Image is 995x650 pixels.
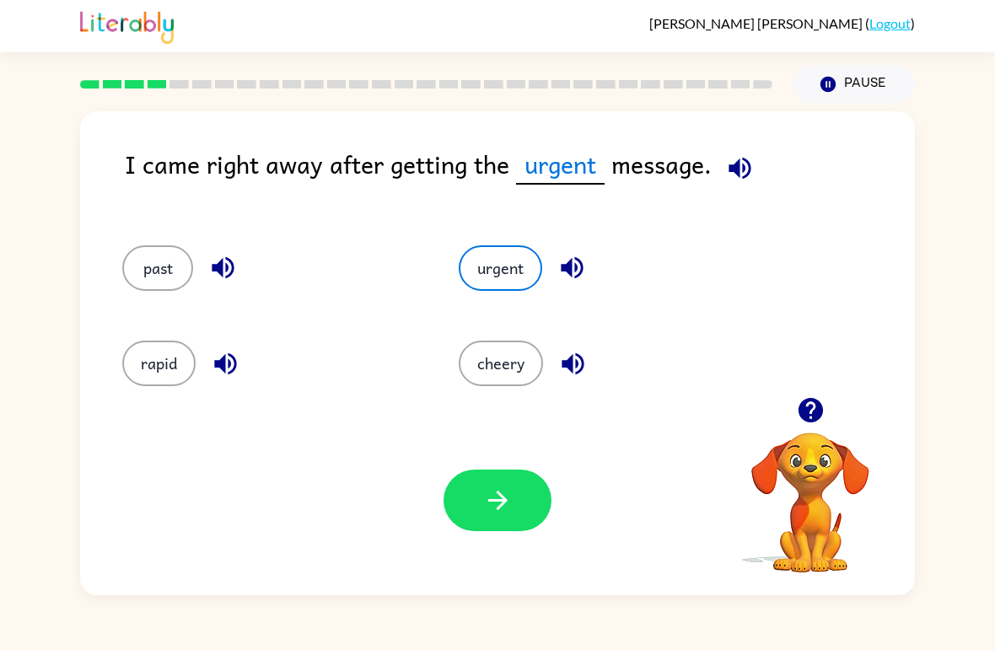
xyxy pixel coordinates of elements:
[649,15,865,31] span: [PERSON_NAME] [PERSON_NAME]
[869,15,911,31] a: Logout
[516,145,605,185] span: urgent
[793,65,915,104] button: Pause
[459,245,542,291] button: urgent
[649,15,915,31] div: ( )
[122,341,196,386] button: rapid
[80,7,174,44] img: Literably
[459,341,543,386] button: cheery
[726,406,895,575] video: Your browser must support playing .mp4 files to use Literably. Please try using another browser.
[122,245,193,291] button: past
[125,145,915,212] div: I came right away after getting the message.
